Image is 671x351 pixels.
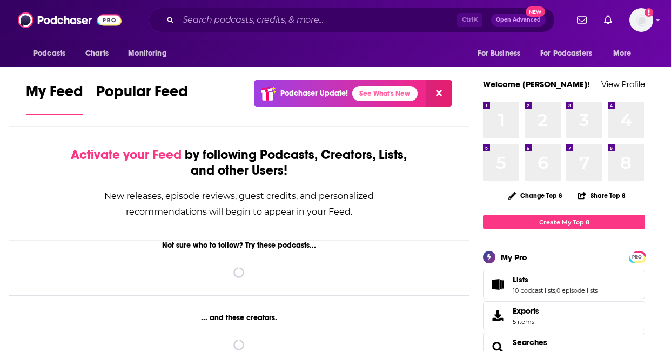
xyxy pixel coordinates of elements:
[26,82,83,115] a: My Feed
[491,14,546,27] button: Open AdvancedNew
[85,46,109,61] span: Charts
[352,86,418,101] a: See What's New
[96,82,188,107] span: Popular Feed
[26,82,83,107] span: My Feed
[483,301,645,330] a: Exports
[483,79,590,89] a: Welcome [PERSON_NAME]!
[600,11,616,29] a: Show notifications dropdown
[178,11,457,29] input: Search podcasts, credits, & more...
[513,318,539,326] span: 5 items
[9,241,469,250] div: Not sure who to follow? Try these podcasts...
[501,252,527,262] div: My Pro
[513,306,539,316] span: Exports
[629,8,653,32] span: Logged in as nshort92
[18,10,122,30] img: Podchaser - Follow, Share and Rate Podcasts
[533,43,608,64] button: open menu
[502,189,569,202] button: Change Top 8
[280,89,348,98] p: Podchaser Update!
[9,313,469,322] div: ... and these creators.
[149,8,555,32] div: Search podcasts, credits, & more...
[120,43,180,64] button: open menu
[578,185,626,206] button: Share Top 8
[513,287,555,294] a: 10 podcast lists
[629,8,653,32] button: Show profile menu
[478,46,520,61] span: For Business
[470,43,534,64] button: open menu
[629,8,653,32] img: User Profile
[78,43,115,64] a: Charts
[613,46,632,61] span: More
[601,79,645,89] a: View Profile
[487,277,508,292] a: Lists
[96,82,188,115] a: Popular Feed
[63,188,415,220] div: New releases, episode reviews, guest credits, and personalized recommendations will begin to appe...
[483,215,645,229] a: Create My Top 8
[573,11,591,29] a: Show notifications dropdown
[128,46,166,61] span: Monitoring
[645,8,653,17] svg: Add a profile image
[513,275,598,284] a: Lists
[496,17,541,23] span: Open Advanced
[26,43,79,64] button: open menu
[606,43,645,64] button: open menu
[71,147,182,163] span: Activate your Feed
[483,270,645,299] span: Lists
[540,46,592,61] span: For Podcasters
[457,13,482,27] span: Ctrl K
[630,253,643,261] span: PRO
[526,6,545,17] span: New
[630,253,643,261] a: PRO
[513,275,528,284] span: Lists
[63,147,415,178] div: by following Podcasts, Creators, Lists, and other Users!
[513,337,547,347] a: Searches
[33,46,65,61] span: Podcasts
[555,287,556,294] span: ,
[487,308,508,323] span: Exports
[556,287,598,294] a: 0 episode lists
